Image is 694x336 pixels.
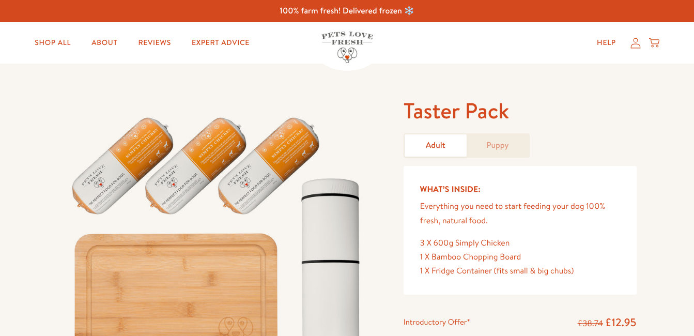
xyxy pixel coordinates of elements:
[420,251,521,263] span: 1 X Bamboo Chopping Board
[183,33,258,53] a: Expert Advice
[130,33,179,53] a: Reviews
[405,134,467,157] a: Adult
[578,318,603,329] s: £38.74
[420,182,620,196] h5: What’s Inside:
[589,33,624,53] a: Help
[467,134,529,157] a: Puppy
[83,33,126,53] a: About
[404,97,637,125] h1: Taster Pack
[420,200,620,227] p: Everything you need to start feeding your dog 100% fresh, natural food.
[404,315,470,331] div: Introductory Offer*
[420,236,620,250] div: 3 X 600g Simply Chicken
[26,33,79,53] a: Shop All
[605,315,637,330] span: £12.95
[321,32,373,63] img: Pets Love Fresh
[420,264,620,278] div: 1 X Fridge Container (fits small & big chubs)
